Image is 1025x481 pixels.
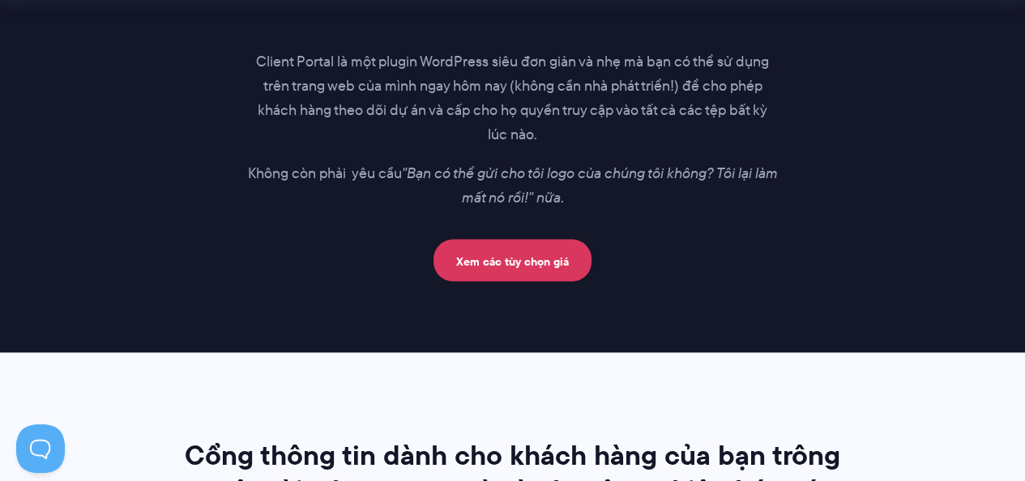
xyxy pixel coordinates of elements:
[256,51,769,145] font: Client Portal là một plugin WordPress siêu đơn giản và nhẹ mà bạn có thể sử dụng trên trang web c...
[433,240,592,282] a: Xem các tùy chọn giá
[248,163,402,184] font: Không còn phải yêu cầu
[16,424,65,473] iframe: Toggle Customer Support
[561,187,564,208] font: .
[402,163,778,208] font: "Bạn có thể gửi cho tôi logo của chúng tôi không? Tôi lại làm mất nó rồi!" nữa
[456,253,569,270] font: Xem các tùy chọn giá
